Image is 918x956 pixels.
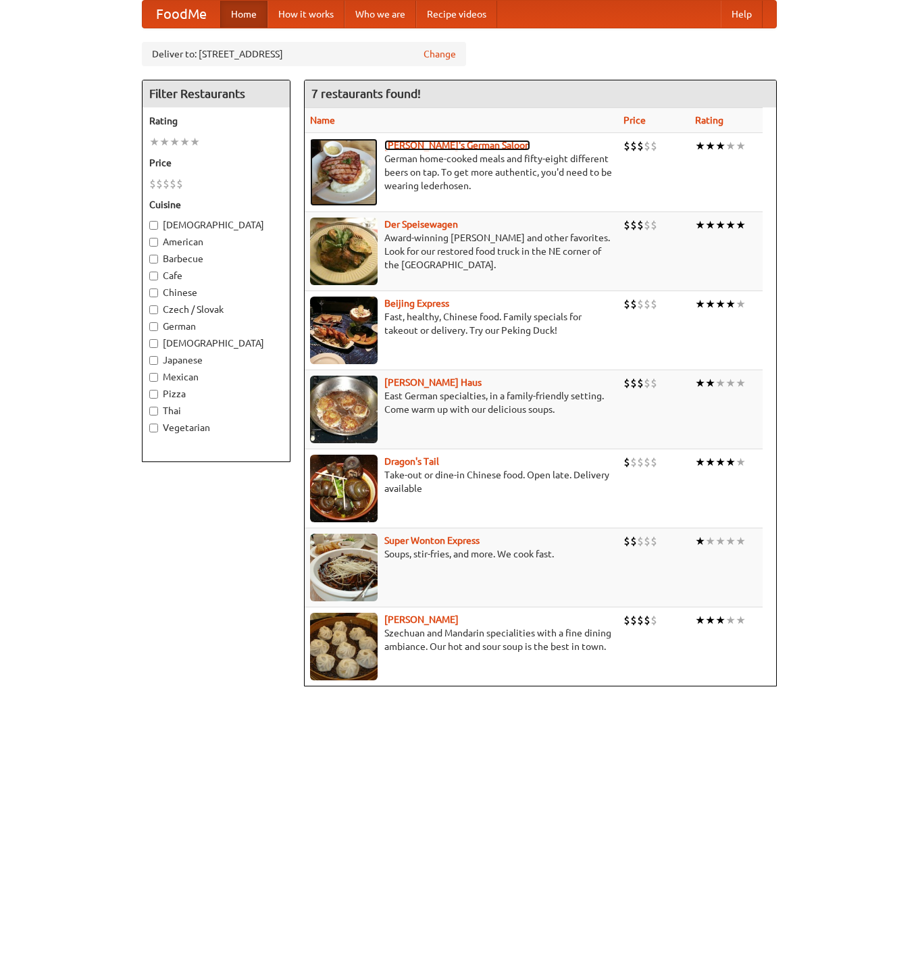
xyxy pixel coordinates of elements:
li: $ [651,139,657,153]
li: ★ [736,376,746,391]
li: $ [644,534,651,549]
li: ★ [725,139,736,153]
li: $ [651,297,657,311]
li: $ [651,376,657,391]
b: Beijing Express [384,298,449,309]
a: [PERSON_NAME] [384,614,459,625]
li: ★ [170,134,180,149]
input: Barbecue [149,255,158,263]
li: ★ [725,455,736,470]
li: ★ [190,134,200,149]
li: $ [651,613,657,628]
li: $ [630,297,637,311]
li: ★ [705,139,715,153]
label: German [149,320,283,333]
li: $ [623,455,630,470]
input: Thai [149,407,158,416]
input: Vegetarian [149,424,158,432]
li: ★ [695,376,705,391]
input: Cafe [149,272,158,280]
a: [PERSON_NAME] Haus [384,377,482,388]
input: American [149,238,158,247]
li: $ [651,218,657,232]
input: [DEMOGRAPHIC_DATA] [149,339,158,348]
li: ★ [736,218,746,232]
li: ★ [725,613,736,628]
a: FoodMe [143,1,220,28]
input: Japanese [149,356,158,365]
input: Chinese [149,288,158,297]
li: ★ [159,134,170,149]
li: $ [176,176,183,191]
img: dragon.jpg [310,455,378,522]
li: $ [637,613,644,628]
label: Thai [149,404,283,418]
a: Change [424,47,456,61]
li: ★ [149,134,159,149]
li: ★ [695,297,705,311]
li: $ [163,176,170,191]
li: ★ [705,534,715,549]
li: $ [637,376,644,391]
li: ★ [736,534,746,549]
li: $ [644,297,651,311]
li: $ [644,613,651,628]
li: $ [630,455,637,470]
input: Pizza [149,390,158,399]
li: $ [644,455,651,470]
label: American [149,235,283,249]
img: shandong.jpg [310,613,378,680]
label: [DEMOGRAPHIC_DATA] [149,218,283,232]
li: ★ [705,455,715,470]
label: Mexican [149,370,283,384]
a: Help [721,1,763,28]
li: $ [637,455,644,470]
ng-pluralize: 7 restaurants found! [311,87,421,100]
li: ★ [695,534,705,549]
li: ★ [705,613,715,628]
a: Super Wonton Express [384,535,480,546]
li: ★ [705,376,715,391]
label: [DEMOGRAPHIC_DATA] [149,336,283,350]
li: $ [637,297,644,311]
a: Recipe videos [416,1,497,28]
li: $ [149,176,156,191]
li: $ [623,376,630,391]
label: Pizza [149,387,283,401]
li: ★ [695,455,705,470]
li: ★ [715,376,725,391]
li: ★ [695,613,705,628]
p: Award-winning [PERSON_NAME] and other favorites. Look for our restored food truck in the NE corne... [310,231,613,272]
a: Who we are [345,1,416,28]
p: German home-cooked meals and fifty-eight different beers on tap. To get more authentic, you'd nee... [310,152,613,193]
li: $ [630,139,637,153]
h4: Filter Restaurants [143,80,290,107]
li: ★ [736,139,746,153]
li: $ [623,218,630,232]
li: $ [623,613,630,628]
img: superwonton.jpg [310,534,378,601]
li: ★ [180,134,190,149]
a: Rating [695,115,723,126]
a: Dragon's Tail [384,456,439,467]
h5: Cuisine [149,198,283,211]
a: Home [220,1,267,28]
li: ★ [715,534,725,549]
a: [PERSON_NAME]'s German Saloon [384,140,530,151]
li: ★ [715,613,725,628]
a: How it works [267,1,345,28]
li: $ [644,139,651,153]
li: $ [644,376,651,391]
p: Take-out or dine-in Chinese food. Open late. Delivery available [310,468,613,495]
div: Deliver to: [STREET_ADDRESS] [142,42,466,66]
li: $ [623,534,630,549]
li: $ [630,376,637,391]
li: ★ [736,455,746,470]
input: Mexican [149,373,158,382]
li: $ [170,176,176,191]
img: esthers.jpg [310,139,378,206]
li: ★ [705,218,715,232]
